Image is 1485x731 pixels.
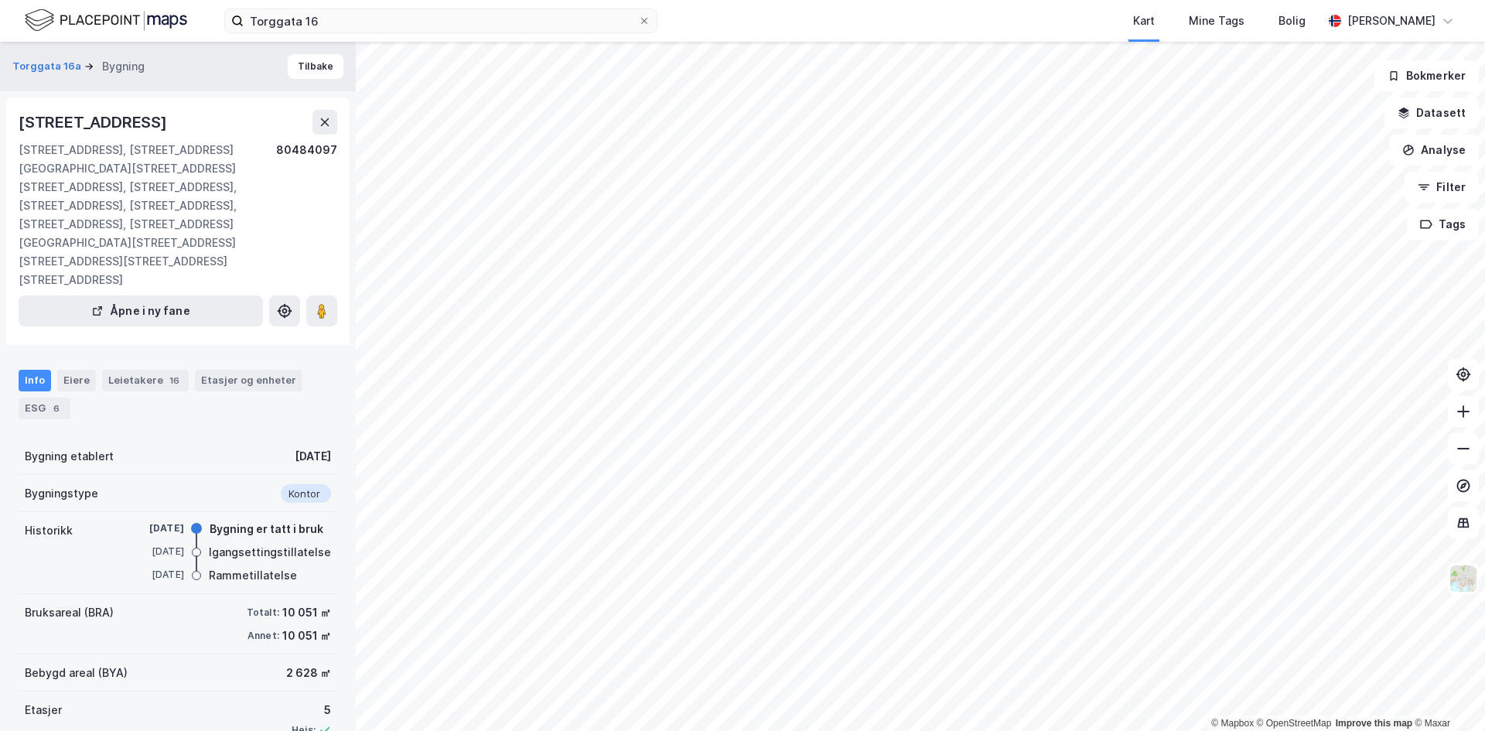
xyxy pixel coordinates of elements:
div: [DATE] [122,568,184,582]
div: [DATE] [122,521,184,535]
iframe: Chat Widget [1408,657,1485,731]
div: Annet: [247,630,279,642]
div: Bolig [1278,12,1306,30]
div: Leietakere [102,370,189,391]
div: Etasjer og enheter [201,373,296,387]
div: 80484097 [276,141,337,289]
a: OpenStreetMap [1257,718,1332,729]
img: Z [1449,564,1478,593]
div: Etasjer [25,701,62,719]
button: Tags [1407,209,1479,240]
div: 2 628 ㎡ [286,664,331,682]
div: Bygning [102,57,145,76]
a: Mapbox [1211,718,1254,729]
div: Bygningstype [25,484,98,503]
div: 10 051 ㎡ [282,603,331,622]
a: Improve this map [1336,718,1412,729]
div: [PERSON_NAME] [1347,12,1435,30]
div: 6 [49,401,64,416]
div: Info [19,370,51,391]
button: Torggata 16a [12,59,84,74]
input: Søk på adresse, matrikkel, gårdeiere, leietakere eller personer [244,9,638,32]
button: Bokmerker [1374,60,1479,91]
div: ESG [19,398,70,419]
div: 16 [166,373,183,388]
div: [DATE] [295,447,331,466]
div: [STREET_ADDRESS], [STREET_ADDRESS][GEOGRAPHIC_DATA][STREET_ADDRESS][STREET_ADDRESS], [STREET_ADDR... [19,141,276,289]
div: Bebygd areal (BYA) [25,664,128,682]
div: Kart [1133,12,1155,30]
div: Igangsettingstillatelse [209,543,331,562]
button: Tilbake [288,54,343,79]
button: Filter [1405,172,1479,203]
img: logo.f888ab2527a4732fd821a326f86c7f29.svg [25,7,187,34]
div: Totalt: [247,606,279,619]
div: Historikk [25,521,73,540]
div: Rammetillatelse [209,566,297,585]
div: Bygning er tatt i bruk [210,520,323,538]
div: [STREET_ADDRESS] [19,110,170,135]
div: Bygning etablert [25,447,114,466]
button: Analyse [1389,135,1479,166]
div: 10 051 ㎡ [282,627,331,645]
button: Datasett [1384,97,1479,128]
div: Mine Tags [1189,12,1244,30]
div: Bruksareal (BRA) [25,603,114,622]
div: 5 [292,701,331,719]
button: Åpne i ny fane [19,295,263,326]
div: Eiere [57,370,96,391]
div: [DATE] [122,545,184,558]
